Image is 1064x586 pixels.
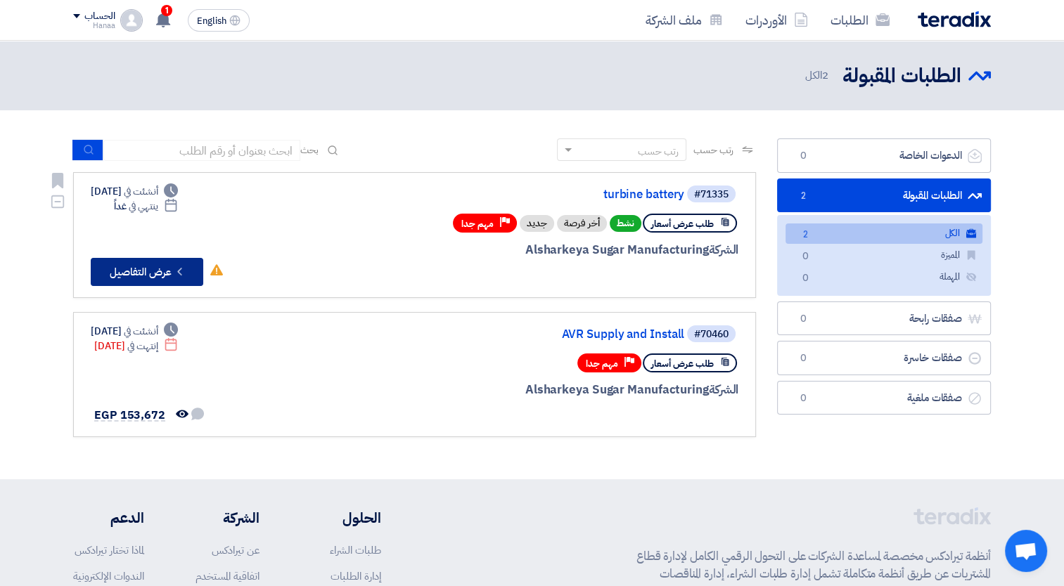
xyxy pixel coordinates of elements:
[918,11,991,27] img: Teradix logo
[693,143,733,157] span: رتب حسب
[610,215,641,232] span: نشط
[114,199,178,214] div: غداً
[400,241,738,259] div: Alsharkeya Sugar Manufacturing
[212,542,259,558] a: عن تيرادكس
[777,381,991,415] a: صفقات ملغية0
[638,144,679,159] div: رتب حسب
[777,138,991,173] a: الدعوات الخاصة0
[129,199,158,214] span: ينتهي في
[777,301,991,336] a: صفقات رابحة0
[188,9,250,32] button: English
[795,189,812,203] span: 2
[694,330,729,339] div: #70460
[124,184,158,199] span: أنشئت في
[124,324,158,339] span: أنشئت في
[694,190,729,200] div: #71335
[786,267,982,287] a: المهملة
[795,351,812,365] span: 0
[330,542,381,558] a: طلبات الشراء
[634,4,734,37] a: ملف الشركة
[75,542,144,558] a: لماذا تختار تيرادكس
[520,215,554,232] div: جديد
[461,217,494,230] span: مهم جدا
[196,568,259,584] a: اتفاقية المستخدم
[400,381,738,399] div: Alsharkeya Sugar Manufacturing
[94,407,165,424] span: EGP 153,672
[127,339,158,353] span: إنتهت في
[822,67,828,83] span: 2
[161,5,172,16] span: 1
[302,507,381,528] li: الحلول
[586,357,618,370] span: مهم جدا
[786,223,982,244] a: الكل
[73,507,144,528] li: الدعم
[73,22,115,30] div: Hanaa
[91,184,178,199] div: [DATE]
[300,143,319,157] span: بحث
[103,140,300,161] input: ابحث بعنوان أو رقم الطلب
[186,507,259,528] li: الشركة
[805,67,831,84] span: الكل
[557,215,607,232] div: أخر فرصة
[331,568,381,584] a: إدارة الطلبات
[651,217,714,230] span: طلب عرض أسعار
[120,9,143,32] img: profile_test.png
[842,63,961,90] h2: الطلبات المقبولة
[795,312,812,326] span: 0
[797,271,814,286] span: 0
[819,4,901,37] a: الطلبات
[786,245,982,266] a: المميزة
[197,16,226,26] span: English
[91,258,203,286] button: عرض التفاصيل
[651,357,714,370] span: طلب عرض أسعار
[403,188,684,201] a: turbine battery
[777,341,991,375] a: صفقات خاسرة0
[777,178,991,213] a: الطلبات المقبولة2
[73,568,144,584] a: الندوات الإلكترونية
[84,11,115,22] div: الحساب
[797,249,814,264] span: 0
[91,324,178,339] div: [DATE]
[1005,530,1047,572] div: Open chat
[795,149,812,163] span: 0
[795,391,812,405] span: 0
[709,241,739,259] span: الشركة
[94,339,178,353] div: [DATE]
[403,328,684,341] a: AVR Supply and Install
[709,381,739,398] span: الشركة
[734,4,819,37] a: الأوردرات
[797,228,814,242] span: 2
